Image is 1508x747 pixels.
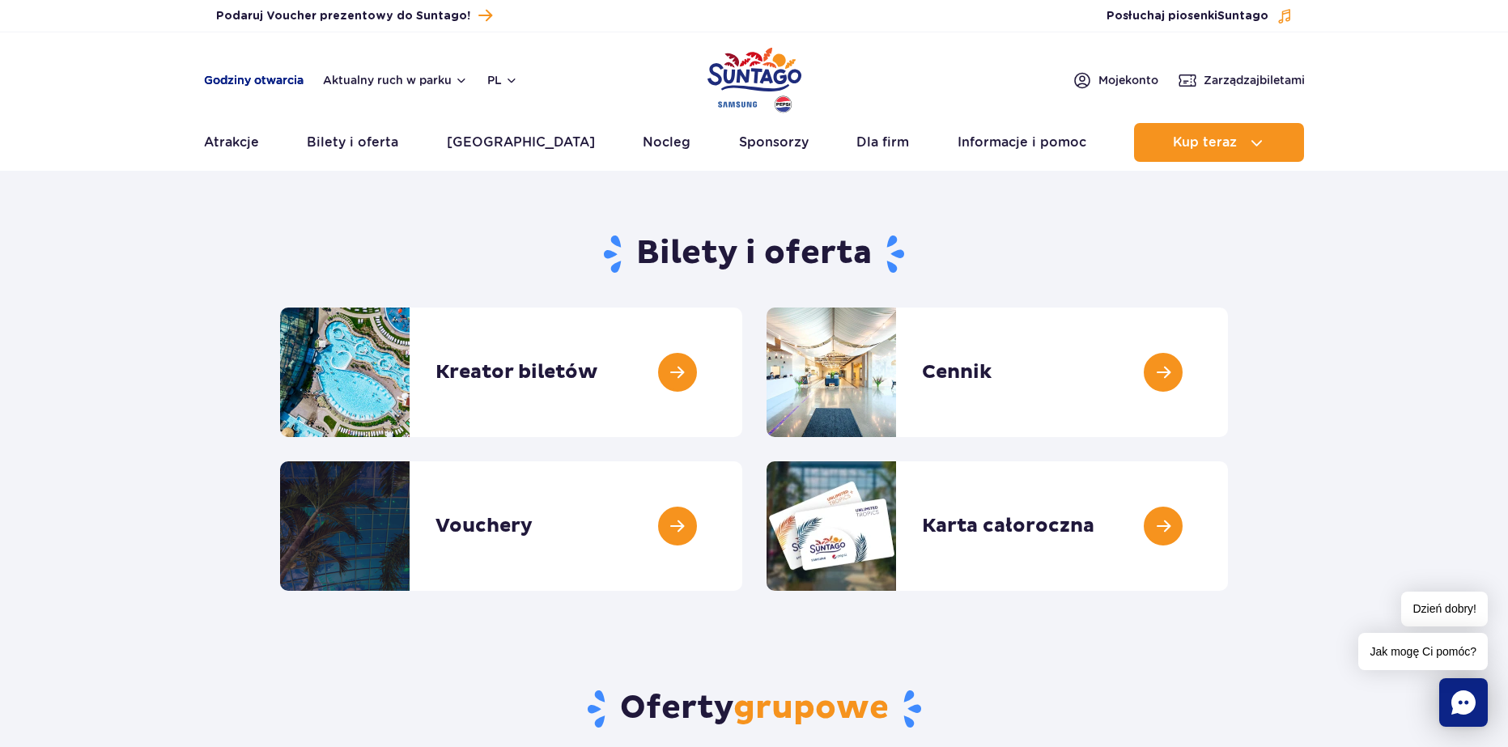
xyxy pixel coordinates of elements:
[643,123,690,162] a: Nocleg
[707,40,801,115] a: Park of Poland
[280,688,1228,730] h2: Oferty
[733,688,889,728] span: grupowe
[216,5,492,27] a: Podaruj Voucher prezentowy do Suntago!
[447,123,595,162] a: [GEOGRAPHIC_DATA]
[204,72,304,88] a: Godziny otwarcia
[1073,70,1158,90] a: Mojekonto
[1134,123,1304,162] button: Kup teraz
[958,123,1086,162] a: Informacje i pomoc
[216,8,470,24] span: Podaruj Voucher prezentowy do Suntago!
[204,123,259,162] a: Atrakcje
[1107,8,1293,24] button: Posłuchaj piosenkiSuntago
[323,74,468,87] button: Aktualny ruch w parku
[1107,8,1268,24] span: Posłuchaj piosenki
[856,123,909,162] a: Dla firm
[739,123,809,162] a: Sponsorzy
[1401,592,1488,626] span: Dzień dobry!
[487,72,518,88] button: pl
[1439,678,1488,727] div: Chat
[1217,11,1268,22] span: Suntago
[1358,633,1488,670] span: Jak mogę Ci pomóc?
[280,233,1228,275] h1: Bilety i oferta
[1204,72,1305,88] span: Zarządzaj biletami
[307,123,398,162] a: Bilety i oferta
[1173,135,1237,150] span: Kup teraz
[1098,72,1158,88] span: Moje konto
[1178,70,1305,90] a: Zarządzajbiletami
